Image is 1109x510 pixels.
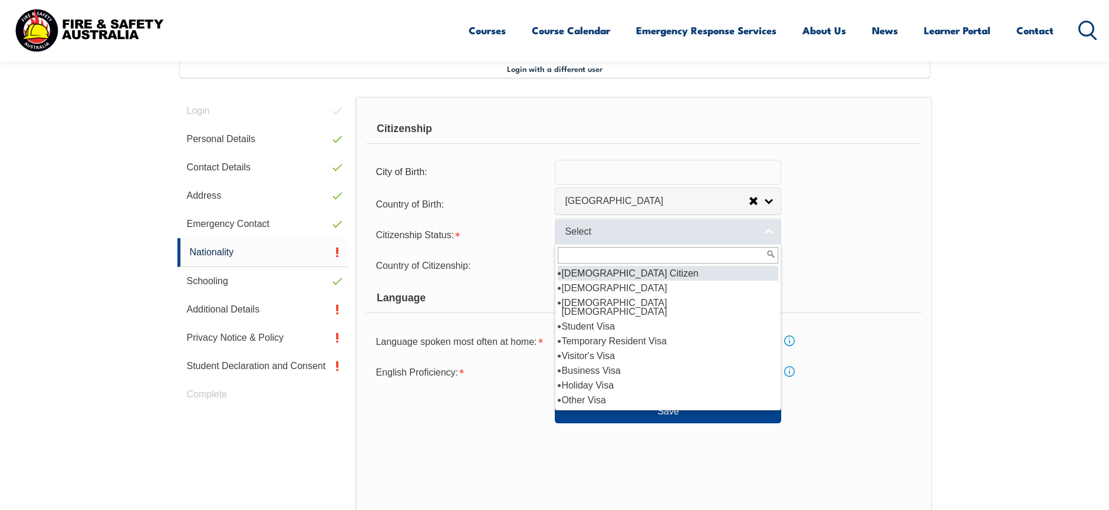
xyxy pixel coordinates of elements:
a: Learner Portal [924,15,990,46]
li: Holiday Visa [558,378,778,393]
li: [DEMOGRAPHIC_DATA] [558,281,778,295]
a: Privacy Notice & Policy [177,324,350,352]
a: News [872,15,898,46]
div: Citizenship Status is required. [366,222,555,246]
a: Personal Details [177,125,350,153]
a: About Us [802,15,846,46]
button: Save [555,400,781,423]
div: English Proficiency is required. [366,360,555,383]
li: Student Visa [558,319,778,334]
a: Contact [1016,15,1054,46]
div: City of Birth: [366,161,555,183]
a: Emergency Contact [177,210,350,238]
span: English Proficiency: [376,367,458,377]
a: Emergency Response Services [636,15,776,46]
span: Select [565,226,756,238]
span: Language spoken most often at home: [376,337,537,347]
span: Country of Citizenship: [376,261,470,271]
a: Course Calendar [532,15,610,46]
a: Student Declaration and Consent [177,352,350,380]
a: Nationality [177,238,350,267]
li: [DEMOGRAPHIC_DATA] [DEMOGRAPHIC_DATA] [558,295,778,319]
span: Country of Birth: [376,199,444,209]
a: Courses [469,15,506,46]
li: Visitor's Visa [558,348,778,363]
a: Additional Details [177,295,350,324]
li: Business Visa [558,363,778,378]
div: Language [366,284,921,313]
span: Citizenship Status: [376,230,454,240]
a: Address [177,182,350,210]
a: Contact Details [177,153,350,182]
li: [DEMOGRAPHIC_DATA] Citizen [558,266,778,281]
a: Info [781,333,798,349]
span: Login with a different user [507,64,603,73]
a: Info [781,363,798,380]
span: [GEOGRAPHIC_DATA] [565,195,749,208]
div: Citizenship [366,114,921,144]
li: Other Visa [558,393,778,407]
li: Temporary Resident Visa [558,334,778,348]
div: Language spoken most often at home is required. [366,329,555,353]
a: Schooling [177,267,350,295]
